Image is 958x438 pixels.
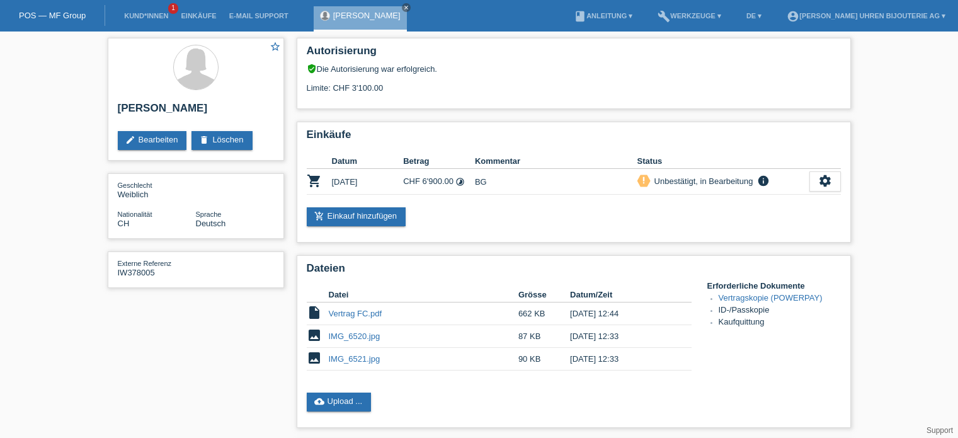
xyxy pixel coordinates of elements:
[332,154,404,169] th: Datum
[223,12,295,20] a: E-Mail Support
[118,258,196,277] div: IW378005
[118,102,274,121] h2: [PERSON_NAME]
[307,45,841,64] h2: Autorisierung
[118,210,152,218] span: Nationalität
[199,135,209,145] i: delete
[332,169,404,195] td: [DATE]
[651,12,727,20] a: buildWerkzeuge ▾
[307,64,841,74] div: Die Autorisierung war erfolgreich.
[455,177,465,187] i: Fixe Raten (24 Raten)
[637,154,809,169] th: Status
[475,169,637,195] td: BG
[740,12,768,20] a: DE ▾
[787,10,799,23] i: account_circle
[756,175,771,187] i: info
[307,328,322,343] i: image
[333,11,401,20] a: [PERSON_NAME]
[270,41,281,54] a: star_border
[307,207,406,226] a: add_shopping_cartEinkauf hinzufügen
[191,131,252,150] a: deleteLöschen
[307,305,322,320] i: insert_drive_file
[574,10,586,23] i: book
[118,219,130,228] span: Schweiz
[307,393,372,412] a: cloud_uploadUpload ...
[719,317,841,329] li: Kaufquittung
[118,131,187,150] a: editBearbeiten
[403,4,409,11] i: close
[270,41,281,52] i: star_border
[196,210,222,218] span: Sprache
[518,325,570,348] td: 87 KB
[719,293,823,303] a: Vertragskopie (POWERPAY)
[125,135,135,145] i: edit
[780,12,952,20] a: account_circle[PERSON_NAME] Uhren Bijouterie AG ▾
[651,175,753,188] div: Unbestätigt, in Bearbeitung
[567,12,639,20] a: bookAnleitung ▾
[307,350,322,366] i: image
[307,173,322,188] i: POSP00026511
[329,309,382,318] a: Vertrag FC.pdf
[329,331,380,341] a: IMG_6520.jpg
[329,354,380,364] a: IMG_6521.jpg
[307,129,841,147] h2: Einkäufe
[707,281,841,291] h4: Erforderliche Dokumente
[118,180,196,199] div: Weiblich
[19,11,86,20] a: POS — MF Group
[818,174,832,188] i: settings
[403,169,475,195] td: CHF 6'900.00
[570,325,673,348] td: [DATE] 12:33
[475,154,637,169] th: Kommentar
[570,287,673,303] th: Datum/Zeit
[570,348,673,371] td: [DATE] 12:33
[168,3,178,14] span: 1
[518,287,570,303] th: Grösse
[403,154,475,169] th: Betrag
[518,303,570,325] td: 662 KB
[307,64,317,74] i: verified_user
[307,262,841,281] h2: Dateien
[518,348,570,371] td: 90 KB
[927,426,953,435] a: Support
[570,303,673,325] td: [DATE] 12:44
[174,12,222,20] a: Einkäufe
[719,305,841,317] li: ID-/Passkopie
[118,260,172,267] span: Externe Referenz
[196,219,226,228] span: Deutsch
[329,287,518,303] th: Datei
[402,3,411,12] a: close
[307,74,841,93] div: Limite: CHF 3'100.00
[314,211,324,221] i: add_shopping_cart
[658,10,670,23] i: build
[639,176,648,185] i: priority_high
[118,182,152,189] span: Geschlecht
[314,396,324,406] i: cloud_upload
[118,12,174,20] a: Kund*innen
